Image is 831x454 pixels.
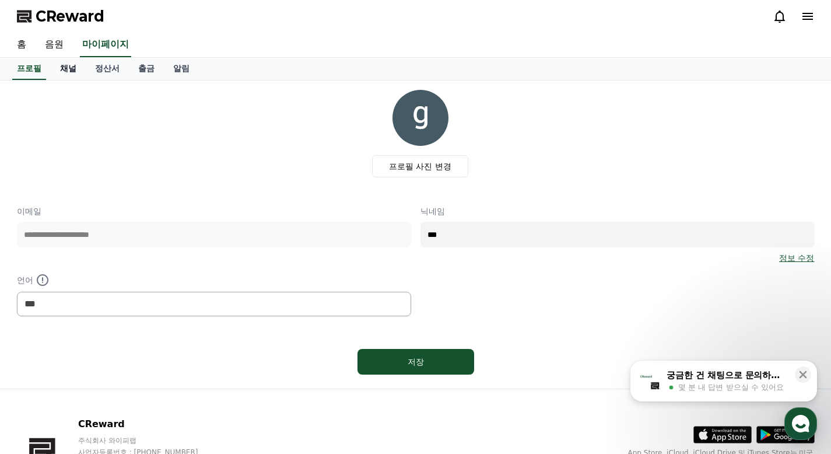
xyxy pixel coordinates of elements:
[180,375,194,384] span: 설정
[78,436,220,445] p: 주식회사 와이피랩
[86,58,129,80] a: 정산서
[36,7,104,26] span: CReward
[36,33,73,57] a: 음원
[8,33,36,57] a: 홈
[77,357,150,386] a: 대화
[107,375,121,385] span: 대화
[779,252,814,264] a: 정보 수정
[3,357,77,386] a: 홈
[129,58,164,80] a: 출금
[420,205,815,217] p: 닉네임
[357,349,474,375] button: 저장
[12,58,46,80] a: 프로필
[372,155,468,177] label: 프로필 사진 변경
[17,273,411,287] p: 언어
[37,375,44,384] span: 홈
[17,205,411,217] p: 이메일
[150,357,224,386] a: 설정
[80,33,131,57] a: 마이페이지
[78,417,220,431] p: CReward
[51,58,86,80] a: 채널
[164,58,199,80] a: 알림
[381,356,451,368] div: 저장
[17,7,104,26] a: CReward
[392,90,448,146] img: profile_image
